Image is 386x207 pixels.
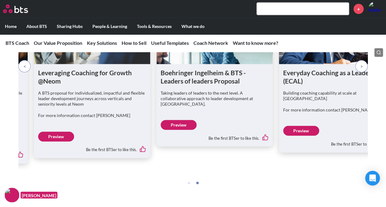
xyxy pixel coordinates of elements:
[21,18,52,34] label: About BTS
[122,40,146,46] a: How to Sell
[38,132,74,142] a: Preview
[368,2,383,16] a: Profile
[353,4,364,14] a: +
[161,90,268,107] p: Taking leaders of leaders to the next level. A collaborative approach to leader development at [G...
[161,120,197,130] a: Preview
[38,90,146,107] p: A BTS proposal for individualized, impactful and flexible leader development journeys across vert...
[3,5,39,13] a: Go home
[52,18,88,34] label: Sharing Hubs
[6,40,29,46] a: BTS Coach
[5,188,19,202] img: F
[87,40,117,46] a: Key Solutions
[38,68,146,85] h1: Leveraging Coaching for Growth @Neom
[38,113,146,118] p: For more information contact [PERSON_NAME]
[38,142,146,154] div: Be the first BTSer to like this.
[161,130,268,142] div: Be the first BTSer to like this.
[34,40,82,46] a: Our Value Proposition
[177,18,209,34] label: What we do
[368,2,383,16] img: Adele Rodante
[193,40,228,46] a: Coach Network
[3,5,28,13] img: BTS Logo
[283,126,319,136] a: Preview
[132,18,177,34] label: Tools & Resources
[161,68,268,85] h1: Boehringer Ingelheim & BTS - Leaders of leaders Proposal
[151,40,189,46] a: Useful Templates
[21,192,57,199] figcaption: [PERSON_NAME]
[365,171,380,186] div: Open Intercom Messenger
[88,18,132,34] label: People & Learning
[233,40,278,46] a: Want to know more?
